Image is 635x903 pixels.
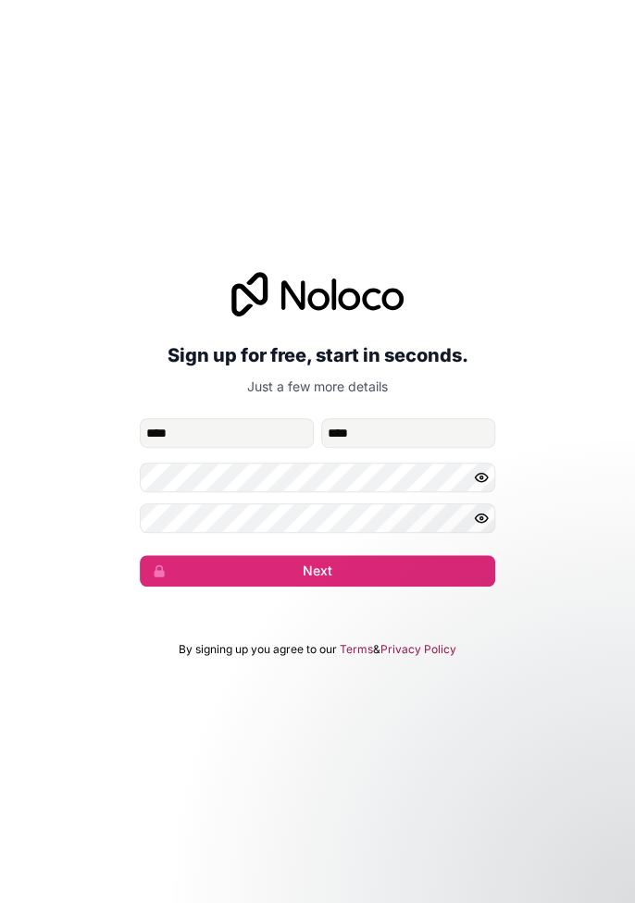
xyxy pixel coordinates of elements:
h2: Sign up for free, start in seconds. [140,339,495,372]
a: Terms [340,642,373,657]
button: Next [140,555,495,587]
input: given-name [140,418,314,448]
input: Password [140,463,495,492]
p: Just a few more details [140,377,495,396]
input: Confirm password [140,503,495,533]
span: By signing up you agree to our [179,642,337,657]
span: & [373,642,380,657]
iframe: Intercom notifications message [265,764,635,894]
input: family-name [321,418,495,448]
a: Privacy Policy [380,642,456,657]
